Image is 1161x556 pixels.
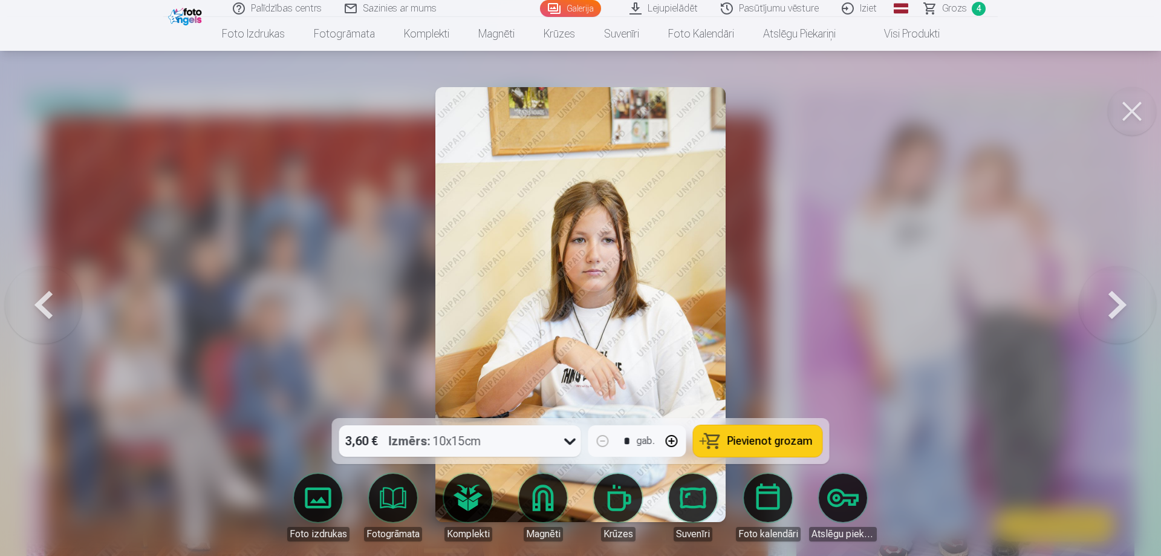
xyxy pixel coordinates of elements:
[524,527,563,541] div: Magnēti
[444,527,492,541] div: Komplekti
[359,474,427,541] a: Fotogrāmata
[850,17,954,51] a: Visi produkti
[749,17,850,51] a: Atslēgu piekariņi
[339,425,384,457] div: 3,60 €
[809,527,877,541] div: Atslēgu piekariņi
[389,433,431,450] strong: Izmērs :
[590,17,654,51] a: Suvenīri
[727,436,813,446] span: Pievienot grozam
[601,527,636,541] div: Krūzes
[637,434,655,448] div: gab.
[364,527,422,541] div: Fotogrāmata
[942,1,967,16] span: Grozs
[434,474,502,541] a: Komplekti
[207,17,299,51] a: Foto izdrukas
[584,474,652,541] a: Krūzes
[509,474,577,541] a: Magnēti
[659,474,727,541] a: Suvenīri
[674,527,712,541] div: Suvenīri
[287,527,350,541] div: Foto izdrukas
[529,17,590,51] a: Krūzes
[972,2,986,16] span: 4
[284,474,352,541] a: Foto izdrukas
[809,474,877,541] a: Atslēgu piekariņi
[736,527,801,541] div: Foto kalendāri
[389,425,481,457] div: 10x15cm
[694,425,822,457] button: Pievienot grozam
[299,17,389,51] a: Fotogrāmata
[464,17,529,51] a: Magnēti
[654,17,749,51] a: Foto kalendāri
[168,5,205,25] img: /fa1
[389,17,464,51] a: Komplekti
[734,474,802,541] a: Foto kalendāri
